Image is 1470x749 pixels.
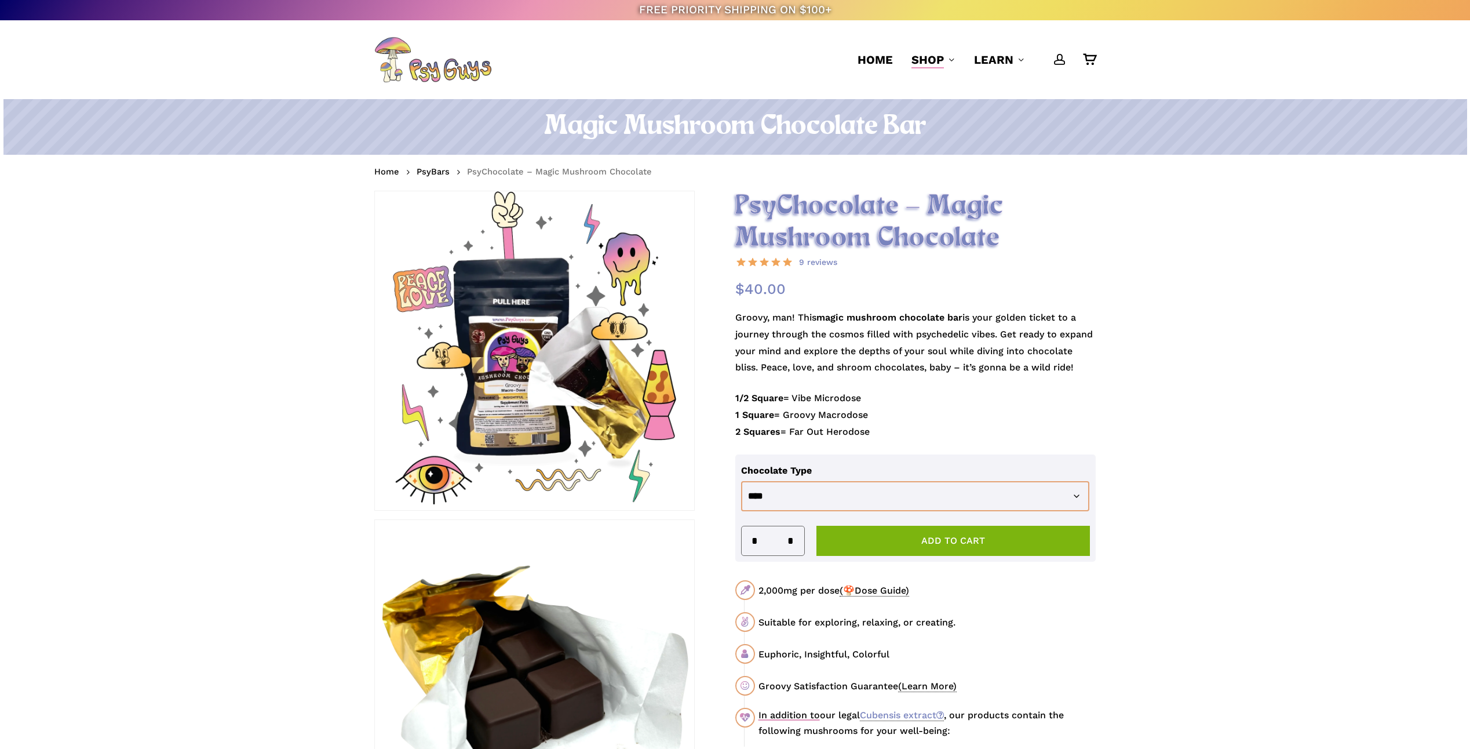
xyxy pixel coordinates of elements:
div: Euphoric, Insightful, Colorful [758,647,1096,661]
div: Suitable for exploring, relaxing, or creating. [758,615,1096,630]
div: our legal , our products contain the following mushrooms for your well-being: [758,708,1096,738]
h1: Magic Mushroom Chocolate Bar [374,111,1096,143]
u: In addition to [758,710,820,721]
a: Shop [911,52,955,68]
bdi: 40.00 [735,281,786,297]
a: PsyBars [417,166,450,177]
button: Add to cart [816,526,1090,556]
img: PsyGuys [374,37,491,83]
label: Chocolate Type [741,465,812,476]
a: Learn [974,52,1025,68]
span: PsyChocolate – Magic Mushroom Chocolate [467,166,652,177]
span: Home [858,53,893,67]
a: Home [374,166,399,177]
p: = Vibe Microdose = Groovy Macrodose = Far Out Herodose [735,390,1096,454]
h2: PsyChocolate – Magic Mushroom Chocolate [735,191,1096,254]
span: $ [735,281,745,297]
strong: 1/2 Square [735,392,783,403]
div: 2,000mg per dose [758,583,1096,598]
a: Home [858,52,893,68]
span: (Learn More) [898,681,957,692]
span: (🍄Dose Guide) [840,585,909,597]
nav: Main Menu [848,20,1096,99]
div: Groovy Satisfaction Guarantee [758,679,1096,693]
input: Product quantity [761,526,783,555]
a: Cubensis extract [860,710,944,721]
span: Shop [911,53,944,67]
strong: 2 Squares [735,426,780,437]
span: Learn [974,53,1013,67]
p: Groovy, man! This is your golden ticket to a journey through the cosmos filled with psychedelic v... [735,310,1096,390]
strong: magic mushroom chocolate bar [816,312,962,323]
strong: 1 Square [735,409,774,420]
